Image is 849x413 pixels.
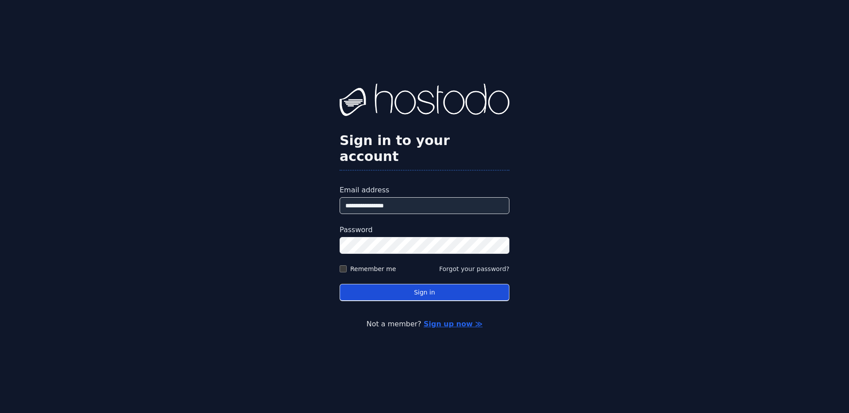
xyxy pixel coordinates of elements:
label: Remember me [350,264,396,273]
label: Email address [340,185,509,195]
button: Sign in [340,284,509,301]
label: Password [340,225,509,235]
a: Sign up now ≫ [424,320,482,328]
button: Forgot your password? [439,264,509,273]
p: Not a member? [42,319,807,329]
h2: Sign in to your account [340,133,509,164]
img: Hostodo [340,84,509,119]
